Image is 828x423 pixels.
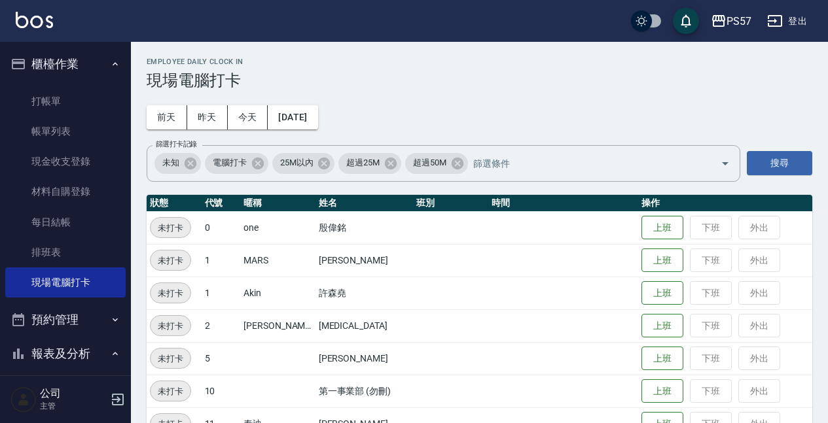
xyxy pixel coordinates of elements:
[641,347,683,371] button: 上班
[673,8,699,34] button: save
[202,211,240,244] td: 0
[205,156,255,169] span: 電腦打卡
[747,151,812,175] button: 搜尋
[5,237,126,267] a: 排班表
[205,153,268,174] div: 電腦打卡
[413,195,488,212] th: 班別
[202,244,240,277] td: 1
[641,314,683,338] button: 上班
[405,153,468,174] div: 超過50M
[240,309,315,342] td: [PERSON_NAME]
[151,319,190,333] span: 未打卡
[147,195,202,212] th: 狀態
[147,58,812,66] h2: Employee Daily Clock In
[315,342,413,375] td: [PERSON_NAME]
[151,254,190,267] span: 未打卡
[5,116,126,146] a: 帳單列表
[268,105,317,129] button: [DATE]
[315,195,413,212] th: 姓名
[638,195,812,212] th: 操作
[5,337,126,371] button: 報表及分析
[272,156,321,169] span: 25M以內
[315,309,413,342] td: [MEDICAL_DATA]
[151,352,190,365] span: 未打卡
[5,86,126,116] a: 打帳單
[5,177,126,207] a: 材料自購登錄
[154,153,201,174] div: 未知
[762,9,812,33] button: 登出
[240,277,315,309] td: Akin
[338,153,401,174] div: 超過25M
[641,248,683,273] button: 上班
[315,277,413,309] td: 許森堯
[240,211,315,244] td: one
[641,281,683,305] button: 上班
[272,153,335,174] div: 25M以內
[315,211,413,244] td: 殷偉銘
[315,244,413,277] td: [PERSON_NAME]
[154,156,187,169] span: 未知
[5,146,126,177] a: 現金收支登錄
[151,384,190,398] span: 未打卡
[202,342,240,375] td: 5
[470,152,698,175] input: 篩選條件
[338,156,387,169] span: 超過25M
[5,47,126,81] button: 櫃檯作業
[228,105,268,129] button: 今天
[240,244,315,277] td: MARS
[40,400,107,412] p: 主管
[10,386,37,413] img: Person
[151,221,190,235] span: 未打卡
[202,195,240,212] th: 代號
[715,153,736,174] button: Open
[706,8,757,35] button: PS57
[147,105,187,129] button: 前天
[147,71,812,90] h3: 現場電腦打卡
[641,379,683,403] button: 上班
[5,267,126,297] a: 現場電腦打卡
[40,387,107,400] h5: 公司
[156,139,197,149] label: 篩選打卡記錄
[240,195,315,212] th: 暱稱
[187,105,228,129] button: 昨天
[5,303,126,337] button: 預約管理
[405,156,454,169] span: 超過50M
[202,309,240,342] td: 2
[727,13,751,29] div: PS57
[16,12,53,28] img: Logo
[202,375,240,407] td: 10
[315,375,413,407] td: 第一事業部 (勿刪)
[641,216,683,240] button: 上班
[488,195,638,212] th: 時間
[151,286,190,300] span: 未打卡
[202,277,240,309] td: 1
[5,207,126,237] a: 每日結帳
